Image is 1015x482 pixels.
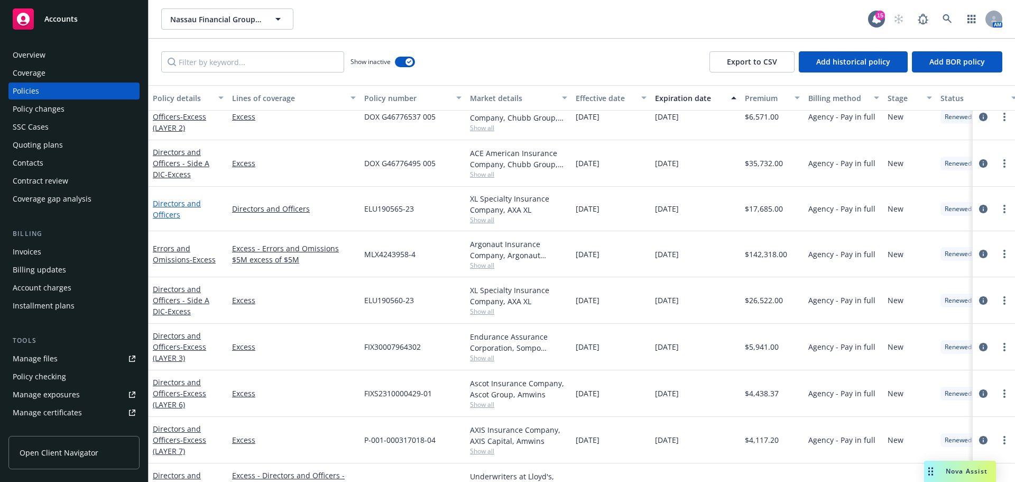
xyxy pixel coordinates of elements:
[364,295,414,306] span: ELU190560-23
[8,297,140,314] a: Installment plans
[161,8,293,30] button: Nassau Financial Group, L.P.
[655,93,725,104] div: Expiration date
[8,243,140,260] a: Invoices
[13,422,66,439] div: Manage claims
[8,386,140,403] a: Manage exposures
[364,341,421,352] span: FIX30007964302
[13,279,71,296] div: Account charges
[924,461,937,482] div: Drag to move
[929,57,985,67] span: Add BOR policy
[888,111,903,122] span: New
[232,158,356,169] a: Excess
[888,388,903,399] span: New
[232,243,356,265] a: Excess - Errors and Omissions $5M excess of $5M
[8,137,140,153] a: Quoting plans
[945,249,972,259] span: Renewed
[945,389,972,398] span: Renewed
[13,154,43,171] div: Contacts
[470,424,567,447] div: AXIS Insurance Company, AXIS Capital, Amwins
[745,203,783,214] span: $17,685.00
[13,172,68,189] div: Contract review
[165,169,191,179] span: - Excess
[998,341,1011,353] a: more
[998,111,1011,123] a: more
[153,101,206,133] a: Directors and Officers
[576,434,599,445] span: [DATE]
[470,239,567,261] div: Argonaut Insurance Company, Argonaut Insurance Company (Argo)
[875,11,885,20] div: 15
[364,203,414,214] span: ELU190565-23
[655,249,679,260] span: [DATE]
[977,203,990,215] a: circleInformation
[998,248,1011,260] a: more
[364,249,416,260] span: MLX4243958-4
[153,424,206,456] a: Directors and Officers
[808,341,875,352] span: Agency - Pay in full
[741,85,804,111] button: Premium
[170,14,262,25] span: Nassau Financial Group, L.P.
[149,85,228,111] button: Policy details
[912,51,1002,72] button: Add BOR policy
[576,93,635,104] div: Effective date
[470,123,567,132] span: Show all
[364,93,450,104] div: Policy number
[470,307,567,316] span: Show all
[8,335,140,346] div: Tools
[576,203,599,214] span: [DATE]
[466,85,571,111] button: Market details
[977,341,990,353] a: circleInformation
[576,388,599,399] span: [DATE]
[655,341,679,352] span: [DATE]
[165,306,191,316] span: - Excess
[804,85,883,111] button: Billing method
[13,137,63,153] div: Quoting plans
[576,341,599,352] span: [DATE]
[8,65,140,81] a: Coverage
[940,93,1005,104] div: Status
[745,111,779,122] span: $6,571.00
[655,434,679,445] span: [DATE]
[745,388,779,399] span: $4,438.37
[364,434,436,445] span: P-001-000317018-04
[153,198,201,220] a: Directors and Officers
[153,435,206,456] span: - Excess (LAYER 7)
[470,261,567,270] span: Show all
[655,203,679,214] span: [DATE]
[470,193,567,215] div: XL Specialty Insurance Company, AXA XL
[745,158,783,169] span: $35,732.00
[190,254,216,265] span: - Excess
[727,57,777,67] span: Export to CSV
[8,404,140,421] a: Manage certificates
[745,341,779,352] span: $5,941.00
[883,85,936,111] button: Stage
[808,93,868,104] div: Billing method
[44,15,78,23] span: Accounts
[153,342,206,363] span: - Excess (LAYER 3)
[888,203,903,214] span: New
[655,295,679,306] span: [DATE]
[8,119,140,135] a: SSC Cases
[576,158,599,169] span: [DATE]
[945,112,972,122] span: Renewed
[745,249,787,260] span: $142,318.00
[8,261,140,278] a: Billing updates
[470,215,567,224] span: Show all
[470,447,567,456] span: Show all
[945,204,972,214] span: Renewed
[977,294,990,307] a: circleInformation
[232,434,356,445] a: Excess
[998,434,1011,447] a: more
[8,172,140,189] a: Contract review
[808,249,875,260] span: Agency - Pay in full
[912,8,934,30] a: Report a Bug
[470,101,567,123] div: ACE American Insurance Company, Chubb Group, Amwins
[945,342,972,352] span: Renewed
[153,243,216,265] a: Errors and Omissions
[888,434,903,445] span: New
[977,387,990,400] a: circleInformation
[153,331,206,363] a: Directors and Officers
[13,261,66,278] div: Billing updates
[945,435,972,445] span: Renewed
[360,85,466,111] button: Policy number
